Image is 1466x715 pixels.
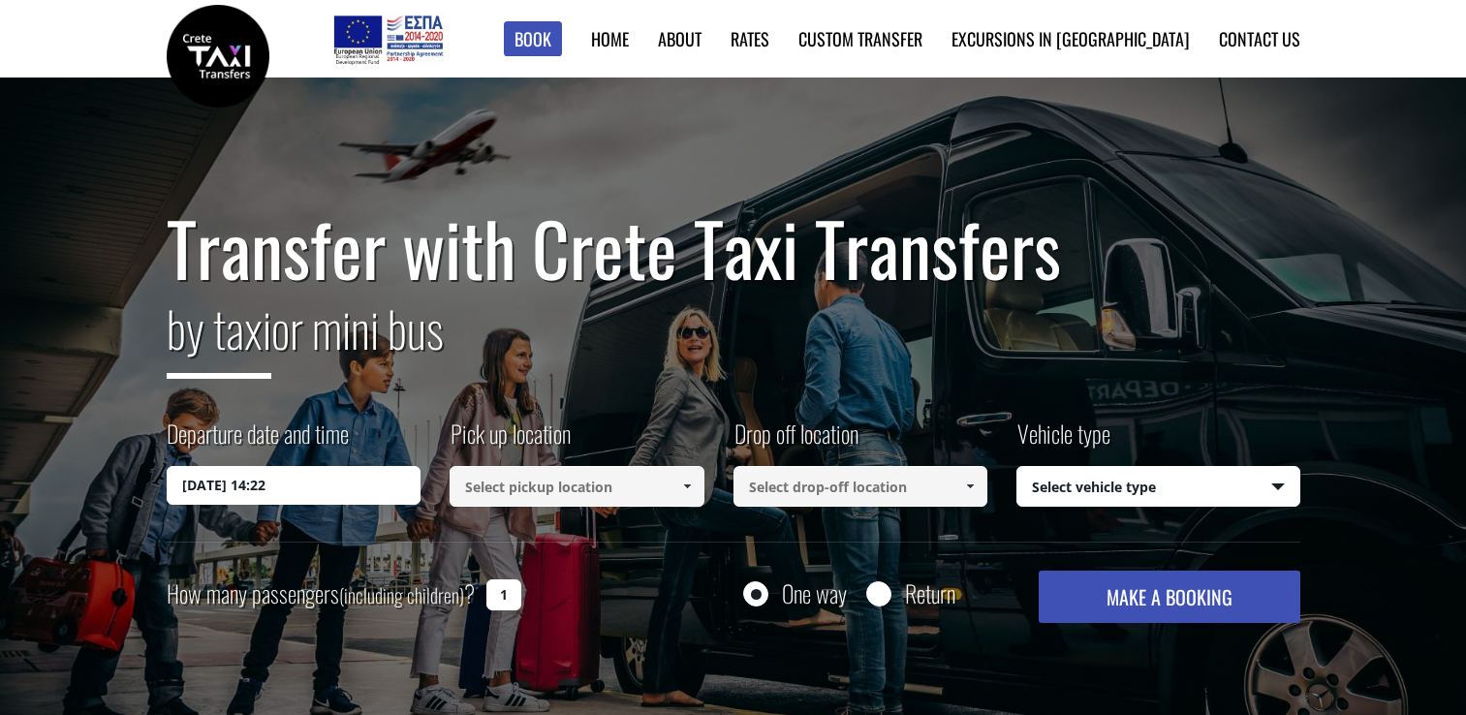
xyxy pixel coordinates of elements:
[658,26,702,51] a: About
[733,417,858,466] label: Drop off location
[733,466,988,507] input: Select drop-off location
[450,417,571,466] label: Pick up location
[167,207,1300,289] h1: Transfer with Crete Taxi Transfers
[1017,467,1299,508] span: Select vehicle type
[504,21,562,57] a: Book
[905,581,955,606] label: Return
[782,581,847,606] label: One way
[1016,417,1110,466] label: Vehicle type
[591,26,629,51] a: Home
[339,580,464,609] small: (including children)
[330,10,446,68] img: e-bannersEUERDF180X90.jpg
[954,466,986,507] a: Show All Items
[167,417,349,466] label: Departure date and time
[167,44,269,64] a: Crete Taxi Transfers | Safe Taxi Transfer Services from to Heraklion Airport, Chania Airport, Ret...
[167,289,1300,393] h2: or mini bus
[731,26,769,51] a: Rates
[671,466,702,507] a: Show All Items
[167,571,475,618] label: How many passengers ?
[167,292,271,379] span: by taxi
[450,466,704,507] input: Select pickup location
[1219,26,1300,51] a: Contact us
[167,5,269,108] img: Crete Taxi Transfers | Safe Taxi Transfer Services from to Heraklion Airport, Chania Airport, Ret...
[951,26,1190,51] a: Excursions in [GEOGRAPHIC_DATA]
[798,26,922,51] a: Custom Transfer
[1039,571,1299,623] button: MAKE A BOOKING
